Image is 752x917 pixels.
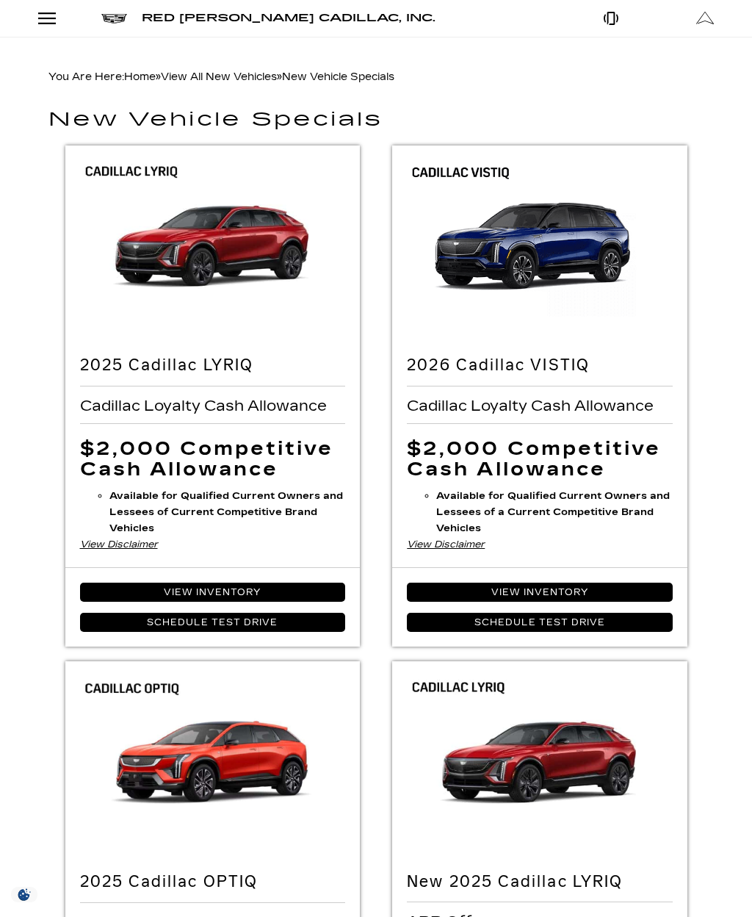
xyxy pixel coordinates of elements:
a: View All New Vehicles [161,71,277,83]
span: » [124,71,394,83]
section: Click to Open Cookie Consent Modal [7,887,41,902]
a: Schedule Test Drive [80,613,345,632]
span: New Vehicle Specials [282,71,394,83]
span: You Are Here: [48,71,394,83]
a: Cadillac logo [101,13,127,24]
img: Cadillac logo [101,14,127,24]
a: Red [PERSON_NAME] Cadillac, Inc. [142,13,435,24]
h2: 2025 Cadillac LYRIQ [80,356,345,374]
h2: 2026 Cadillac VISTIQ [407,356,672,374]
a: Home [124,71,156,83]
div: View Disclaimer [80,536,345,553]
img: New 2025 Cadillac LYRIQ [392,661,687,858]
span: Cadillac Loyalty Cash Allowance [80,398,330,414]
div: Breadcrumbs [48,67,704,87]
span: Red [PERSON_NAME] Cadillac, Inc. [142,12,435,24]
h1: New Vehicle Specials [48,109,704,131]
img: Opt-Out Icon [7,887,41,902]
img: 2025 Cadillac LYRIQ [65,145,360,342]
span: $2,000 Competitive Cash Allowance [80,437,334,481]
img: 2026 Cadillac VISTIQ [392,145,687,342]
span: $2,000 Competitive Cash Allowance [407,437,661,481]
span: Cadillac Loyalty Cash Allowance [407,398,657,414]
h2: New 2025 Cadillac LYRIQ [407,873,672,891]
b: Available for Qualified Current Owners and Lessees of Current Competitive Brand Vehicles [109,490,343,534]
img: 2025 Cadillac OPTIQ [65,661,360,858]
b: Available for Qualified Current Owners and Lessees of a Current Competitive Brand Vehicles [436,490,670,534]
h2: 2025 Cadillac OPTIQ [80,873,345,891]
span: » [161,71,394,83]
a: View Inventory [80,583,345,602]
div: View Disclaimer [407,536,672,553]
a: View Inventory [407,583,672,602]
a: Schedule Test Drive [407,613,672,632]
